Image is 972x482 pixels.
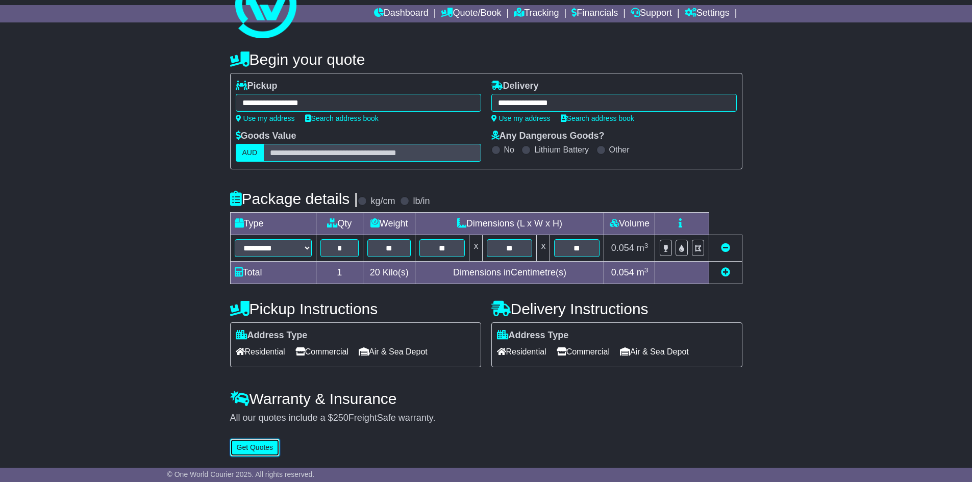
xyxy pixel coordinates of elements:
[236,144,264,162] label: AUD
[609,145,630,155] label: Other
[230,190,358,207] h4: Package details |
[557,344,610,360] span: Commercial
[644,266,649,274] sup: 3
[637,267,649,277] span: m
[363,213,415,235] td: Weight
[316,213,363,235] td: Qty
[415,262,604,284] td: Dimensions in Centimetre(s)
[685,5,730,22] a: Settings
[295,344,348,360] span: Commercial
[236,344,285,360] span: Residential
[236,81,278,92] label: Pickup
[534,145,589,155] label: Lithium Battery
[497,330,569,341] label: Address Type
[236,131,296,142] label: Goods Value
[316,262,363,284] td: 1
[721,243,730,253] a: Remove this item
[230,51,742,68] h4: Begin your quote
[504,145,514,155] label: No
[236,330,308,341] label: Address Type
[571,5,618,22] a: Financials
[415,213,604,235] td: Dimensions (L x W x H)
[370,267,380,277] span: 20
[374,5,429,22] a: Dashboard
[305,114,379,122] a: Search address book
[333,413,348,423] span: 250
[491,81,539,92] label: Delivery
[359,344,428,360] span: Air & Sea Depot
[721,267,730,277] a: Add new item
[631,5,672,22] a: Support
[491,300,742,317] h4: Delivery Instructions
[469,235,483,262] td: x
[514,5,559,22] a: Tracking
[230,439,280,456] button: Get Quotes
[491,114,551,122] a: Use my address
[620,344,689,360] span: Air & Sea Depot
[441,5,501,22] a: Quote/Book
[611,243,634,253] span: 0.054
[370,196,395,207] label: kg/cm
[230,390,742,407] h4: Warranty & Insurance
[537,235,550,262] td: x
[644,242,649,249] sup: 3
[363,262,415,284] td: Kilo(s)
[604,213,655,235] td: Volume
[491,131,605,142] label: Any Dangerous Goods?
[561,114,634,122] a: Search address book
[637,243,649,253] span: m
[230,262,316,284] td: Total
[497,344,546,360] span: Residential
[236,114,295,122] a: Use my address
[167,470,315,478] span: © One World Courier 2025. All rights reserved.
[611,267,634,277] span: 0.054
[230,300,481,317] h4: Pickup Instructions
[413,196,430,207] label: lb/in
[230,413,742,424] div: All our quotes include a $ FreightSafe warranty.
[230,213,316,235] td: Type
